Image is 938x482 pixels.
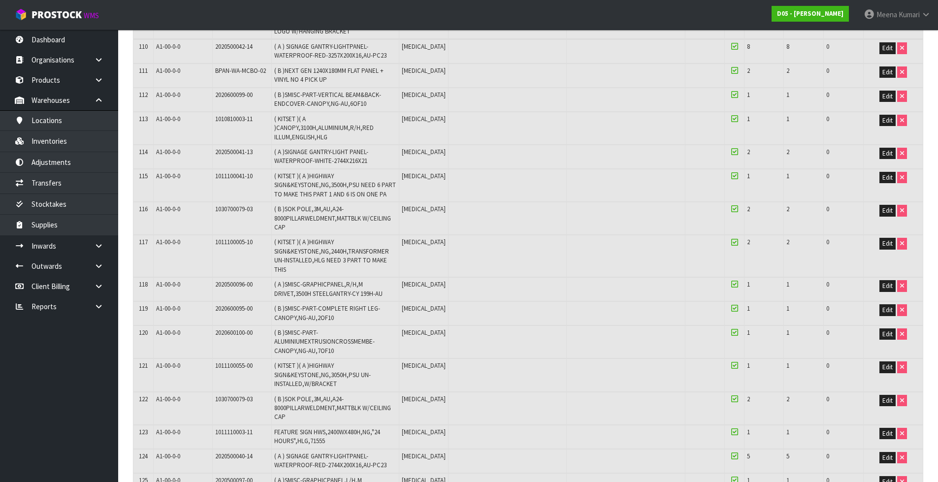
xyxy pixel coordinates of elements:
[274,205,391,231] span: ( B )SOK POLE,3M,AU,A24-8000PILLARWELDMENT,MATTBLK W/CEILING CAP
[786,115,789,123] span: 1
[215,42,253,51] span: 2020500042-14
[274,66,384,84] span: ( B )NEXT GEN 1240X180MM FLAT PANEL + VINYL NO 4 PICK UP
[879,361,896,373] button: Edit
[786,452,789,460] span: 5
[747,115,750,123] span: 1
[156,304,180,313] span: A1-00-0-0
[786,238,789,246] span: 2
[274,361,371,388] span: ( KITSET )( A )HIGHWAY SIGN&KEYSTONE,NG,3050H,PSU UN-INSTALLED,W/BRACKET
[215,452,253,460] span: 2020500040-14
[274,395,391,421] span: ( B )SOK POLE,3M,AU,A24-8000PILLARWELDMENT,MATTBLK W/CEILING CAP
[786,280,789,289] span: 1
[139,304,148,313] span: 119
[139,395,148,403] span: 122
[215,91,253,99] span: 2020600099-00
[879,91,896,102] button: Edit
[747,280,750,289] span: 1
[156,172,180,180] span: A1-00-0-0
[139,328,148,337] span: 120
[215,172,253,180] span: 1011100041-10
[772,6,849,22] a: D05 - [PERSON_NAME]
[32,8,82,21] span: ProStock
[402,205,446,213] span: [MEDICAL_DATA]
[139,361,148,370] span: 121
[402,115,446,123] span: [MEDICAL_DATA]
[826,428,829,436] span: 0
[402,172,446,180] span: [MEDICAL_DATA]
[786,395,789,403] span: 2
[156,328,180,337] span: A1-00-0-0
[747,172,750,180] span: 1
[882,68,893,76] span: Edit
[156,361,180,370] span: A1-00-0-0
[156,42,180,51] span: A1-00-0-0
[402,148,446,156] span: [MEDICAL_DATA]
[84,11,99,20] small: WMS
[139,238,148,246] span: 117
[274,304,380,321] span: ( B )SMISC-PART-COMPLETE RIGHT LEG-CANOPY,NG-AU,2OF10
[156,66,180,75] span: A1-00-0-0
[747,428,750,436] span: 1
[882,239,893,248] span: Edit
[274,238,389,273] span: ( KITSET )( A )HIGHWAY SIGN&KEYSTONE,NG,2440H,TRANSFORMER UN-INSTALLED,HLG NEED 3 PART TO MAKE THIS
[879,42,896,54] button: Edit
[826,172,829,180] span: 0
[274,18,393,35] span: ( B )SIGNAGE-WRDMRK-2400X690 PLAYPLACE LOGO W/HANGING BRACKET
[156,148,180,156] span: A1-00-0-0
[139,66,148,75] span: 111
[139,172,148,180] span: 115
[786,172,789,180] span: 1
[747,395,750,403] span: 2
[879,304,896,316] button: Edit
[826,452,829,460] span: 0
[156,91,180,99] span: A1-00-0-0
[879,395,896,407] button: Edit
[826,238,829,246] span: 0
[882,282,893,290] span: Edit
[156,115,180,123] span: A1-00-0-0
[882,396,893,405] span: Edit
[826,280,829,289] span: 0
[274,115,374,141] span: ( KITSET )( A )CANOPY,3100H,ALUMINIUM,R/H,RED ILLUM,ENGLISH,HLG
[747,452,750,460] span: 5
[879,115,896,127] button: Edit
[826,361,829,370] span: 0
[899,10,920,19] span: Kumari
[402,42,446,51] span: [MEDICAL_DATA]
[882,173,893,182] span: Edit
[826,304,829,313] span: 0
[274,42,387,60] span: ( A ) SIGNAGE GANTRY-LIGHTPANEL-WATERPROOF-RED-3257X200X16,AU-PC23
[156,395,180,403] span: A1-00-0-0
[777,9,843,18] strong: D05 - [PERSON_NAME]
[882,330,893,338] span: Edit
[879,148,896,160] button: Edit
[879,452,896,464] button: Edit
[402,91,446,99] span: [MEDICAL_DATA]
[215,238,253,246] span: 1011100005-10
[882,306,893,314] span: Edit
[156,452,180,460] span: A1-00-0-0
[139,148,148,156] span: 114
[826,328,829,337] span: 0
[747,148,750,156] span: 2
[826,42,829,51] span: 0
[274,452,387,469] span: ( A ) SIGNAGE GANTRY-LIGHTPANEL-WATERPROOF-RED-2744X200X16,AU-PC23
[786,205,789,213] span: 2
[156,428,180,436] span: A1-00-0-0
[215,280,253,289] span: 2020500096-00
[402,361,446,370] span: [MEDICAL_DATA]
[139,280,148,289] span: 118
[882,116,893,125] span: Edit
[215,428,253,436] span: 1011110003-11
[402,280,446,289] span: [MEDICAL_DATA]
[747,205,750,213] span: 2
[156,238,180,246] span: A1-00-0-0
[747,91,750,99] span: 1
[826,91,829,99] span: 0
[786,66,789,75] span: 2
[826,148,829,156] span: 0
[786,361,789,370] span: 1
[786,148,789,156] span: 2
[879,238,896,250] button: Edit
[215,395,253,403] span: 1030700079-03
